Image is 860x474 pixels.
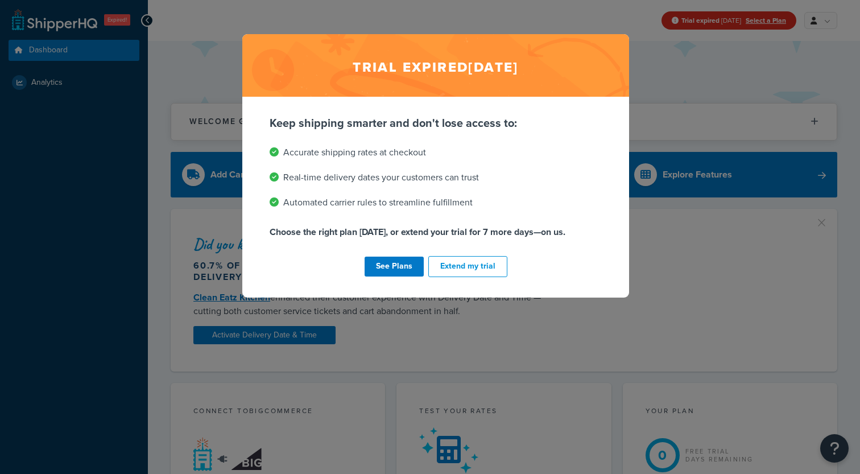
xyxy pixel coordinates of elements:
[428,256,507,277] button: Extend my trial
[270,224,602,240] p: Choose the right plan [DATE], or extend your trial for 7 more days—on us.
[270,115,602,131] p: Keep shipping smarter and don't lose access to:
[270,170,602,186] li: Real-time delivery dates your customers can trust
[242,34,629,97] h2: Trial expired [DATE]
[270,195,602,211] li: Automated carrier rules to streamline fulfillment
[365,257,424,277] a: See Plans
[270,145,602,160] li: Accurate shipping rates at checkout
